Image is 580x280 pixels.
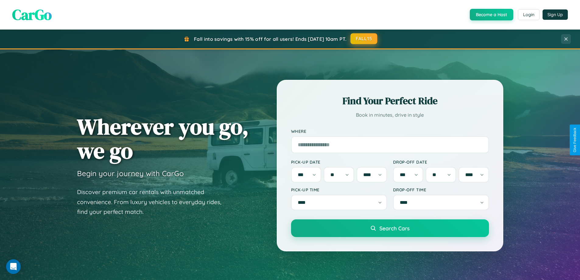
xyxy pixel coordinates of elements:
label: Drop-off Time [393,187,489,192]
span: Search Cars [379,225,410,232]
button: Become a Host [470,9,513,20]
label: Drop-off Date [393,159,489,165]
div: Open Intercom Messenger [6,259,21,274]
button: Login [518,9,540,20]
label: Pick-up Date [291,159,387,165]
label: Where [291,129,489,134]
span: CarGo [12,5,52,25]
p: Discover premium car rentals with unmatched convenience. From luxury vehicles to everyday rides, ... [77,187,229,217]
h3: Begin your journey with CarGo [77,169,184,178]
h2: Find Your Perfect Ride [291,94,489,108]
label: Pick-up Time [291,187,387,192]
button: Search Cars [291,219,489,237]
div: Give Feedback [573,128,577,152]
span: Fall into savings with 15% off for all users! Ends [DATE] 10am PT. [194,36,346,42]
h1: Wherever you go, we go [77,115,249,163]
button: Sign Up [543,9,568,20]
button: FALL15 [350,33,377,44]
p: Book in minutes, drive in style [291,111,489,119]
